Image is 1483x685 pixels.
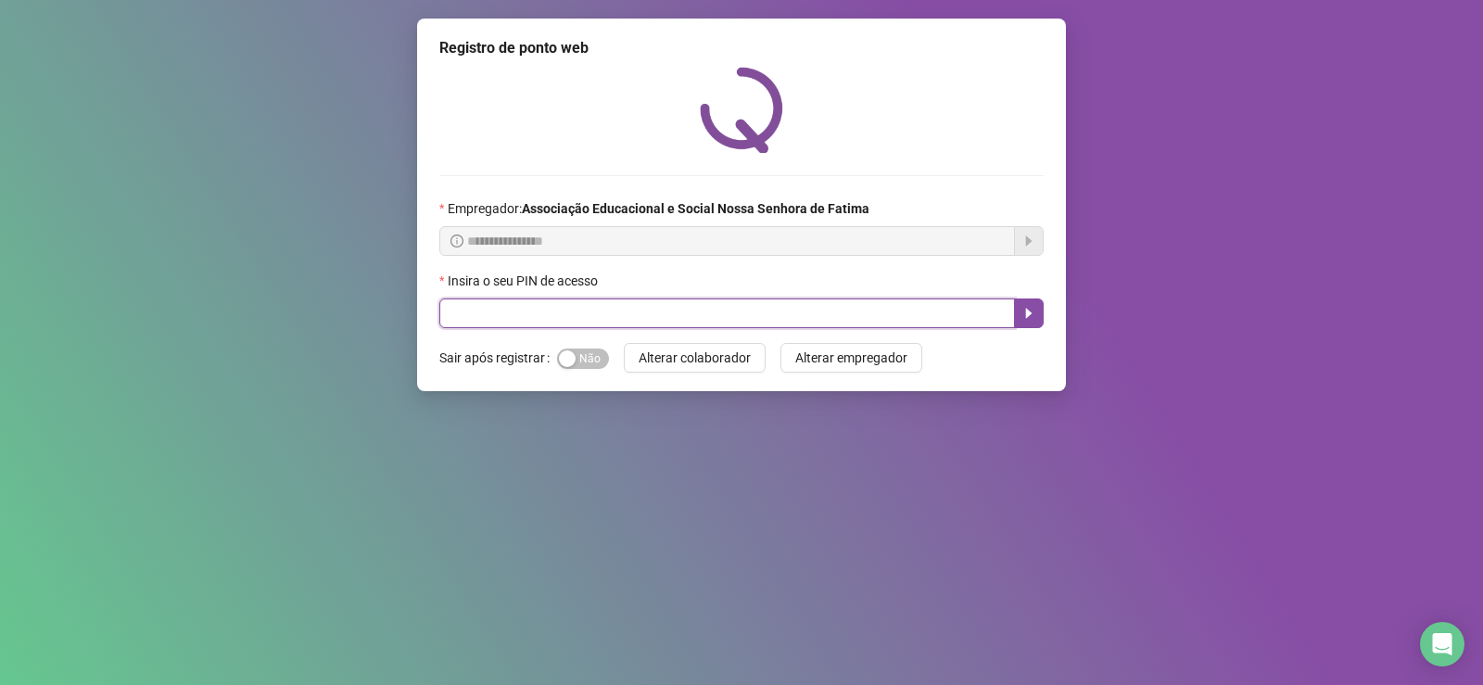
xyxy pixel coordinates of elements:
[624,343,766,373] button: Alterar colaborador
[439,271,610,291] label: Insira o seu PIN de acesso
[448,198,869,219] span: Empregador :
[522,201,869,216] strong: Associação Educacional e Social Nossa Senhora de Fatima
[780,343,922,373] button: Alterar empregador
[1420,622,1464,666] div: Open Intercom Messenger
[439,343,557,373] label: Sair após registrar
[795,348,907,368] span: Alterar empregador
[700,67,783,153] img: QRPoint
[1021,306,1036,321] span: caret-right
[439,37,1044,59] div: Registro de ponto web
[639,348,751,368] span: Alterar colaborador
[450,235,463,247] span: info-circle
